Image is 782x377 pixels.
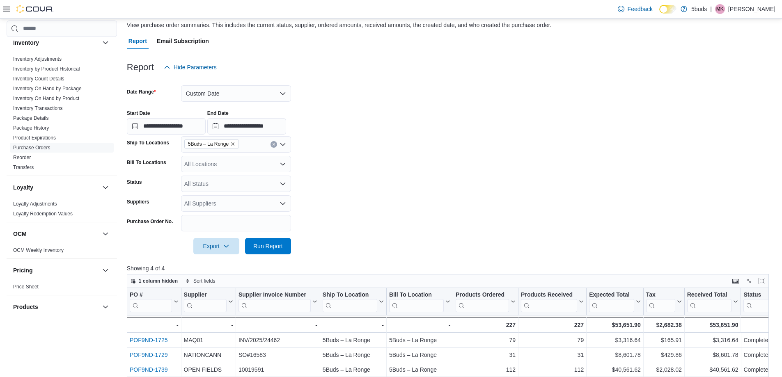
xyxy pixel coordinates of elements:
button: Keyboard shortcuts [731,276,741,286]
div: 79 [521,335,584,345]
div: 10019591 [238,365,317,375]
button: Run Report [245,238,291,254]
a: Loyalty Adjustments [13,201,57,207]
h3: Inventory [13,39,39,47]
span: MK [716,4,724,14]
button: Inventory [13,39,99,47]
div: 5Buds – La Ronge [389,335,450,345]
div: $8,601.78 [687,350,738,360]
span: Feedback [628,5,653,13]
a: POF9ND-1725 [130,337,168,343]
div: Received Total [687,291,732,299]
span: 5Buds – La Ronge [188,140,229,148]
label: Status [127,179,142,185]
span: Inventory On Hand by Package [13,85,82,92]
div: Ship To Location [323,291,377,299]
p: | [710,4,712,14]
input: Press the down key to open a popover containing a calendar. [127,118,206,135]
div: $40,561.62 [589,365,641,375]
div: - [389,320,450,330]
button: Pricing [13,266,99,274]
span: Report [128,33,147,49]
div: 227 [521,320,584,330]
a: Inventory On Hand by Product [13,96,79,101]
a: POF9ND-1739 [130,366,168,373]
div: $3,316.64 [687,335,738,345]
button: Received Total [687,291,738,312]
div: 112 [521,365,584,375]
div: Status [743,291,777,299]
div: $2,028.02 [646,365,682,375]
span: Package Details [13,115,49,121]
a: OCM Weekly Inventory [13,247,64,253]
label: Date Range [127,89,156,95]
span: Email Subscription [157,33,209,49]
div: Tax [646,291,675,299]
div: $3,316.64 [589,335,641,345]
div: $53,651.90 [589,320,641,330]
a: Inventory Transactions [13,105,63,111]
div: Expected Total [589,291,634,299]
div: 31 [456,350,516,360]
button: Inventory [101,38,110,48]
label: Ship To Locations [127,139,169,146]
button: Loyalty [13,183,99,192]
div: Products Ordered [456,291,509,312]
p: 5buds [691,4,707,14]
img: Cova [16,5,53,13]
div: - [183,320,233,330]
div: 5Buds – La Ronge [323,350,384,360]
input: Dark Mode [659,5,677,14]
button: Open list of options [280,200,286,207]
div: Bill To Location [389,291,444,312]
span: 1 column hidden [139,278,178,284]
button: Open list of options [280,161,286,167]
div: $2,682.38 [646,320,681,330]
div: Morgan Kinahan [715,4,725,14]
div: - [129,320,179,330]
button: Remove 5Buds – La Ronge from selection in this group [230,142,235,146]
div: 31 [521,350,584,360]
button: PO # [130,291,179,312]
div: Products Received [521,291,577,299]
button: Loyalty [101,183,110,192]
div: $53,651.90 [687,320,738,330]
div: OCM [7,245,117,258]
a: Loyalty Redemption Values [13,211,73,217]
div: Supplier [183,291,226,299]
label: End Date [207,110,229,117]
span: Purchase Orders [13,144,50,151]
button: Sort fields [182,276,218,286]
span: Reorder [13,154,31,161]
a: Inventory by Product Historical [13,66,80,72]
input: Press the down key to open a popover containing a calendar. [207,118,286,135]
p: [PERSON_NAME] [728,4,775,14]
label: Purchase Order No. [127,218,173,225]
button: OCM [13,230,99,238]
div: - [238,320,317,330]
button: Ship To Location [323,291,384,312]
button: Products Ordered [456,291,516,312]
a: Package Details [13,115,49,121]
button: Open list of options [280,181,286,187]
span: Transfers [13,164,34,171]
div: MAQ01 [183,335,233,345]
div: $8,601.78 [589,350,641,360]
div: Expected Total [589,291,634,312]
label: Start Date [127,110,150,117]
span: Export [198,238,234,254]
div: Status [743,291,777,312]
div: Supplier [183,291,226,312]
button: Clear input [271,141,277,148]
span: Inventory Count Details [13,75,64,82]
a: Price Sheet [13,284,39,290]
button: Supplier Invoice Number [238,291,317,312]
span: Inventory Transactions [13,105,63,112]
div: Products [7,318,117,341]
div: PO # URL [130,291,172,312]
a: Feedback [615,1,656,17]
